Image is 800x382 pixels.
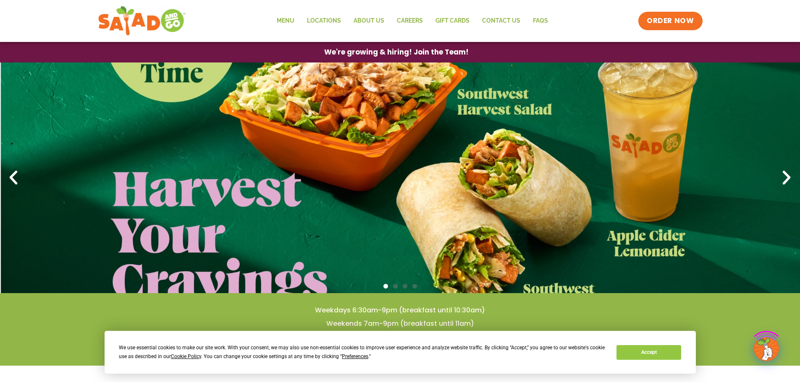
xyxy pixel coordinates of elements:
[17,319,783,328] h4: Weekends 7am-9pm (breakfast until 11am)
[347,11,391,31] a: About Us
[383,284,388,288] span: Go to slide 1
[638,12,702,30] a: ORDER NOW
[119,343,606,361] div: We use essential cookies to make our site work. With your consent, we may also use non-essential ...
[403,284,407,288] span: Go to slide 3
[616,345,681,360] button: Accept
[312,42,481,62] a: We're growing & hiring! Join the Team!
[393,284,398,288] span: Go to slide 2
[270,11,301,31] a: Menu
[4,169,23,187] div: Previous slide
[777,169,796,187] div: Next slide
[301,11,347,31] a: Locations
[17,306,783,315] h4: Weekdays 6:30am-9pm (breakfast until 10:30am)
[412,284,417,288] span: Go to slide 4
[342,353,368,359] span: Preferences
[270,11,554,31] nav: Menu
[98,4,186,38] img: new-SAG-logo-768×292
[105,331,696,374] div: Cookie Consent Prompt
[391,11,429,31] a: Careers
[476,11,527,31] a: Contact Us
[527,11,554,31] a: FAQs
[647,16,694,26] span: ORDER NOW
[429,11,476,31] a: GIFT CARDS
[171,353,201,359] span: Cookie Policy
[324,49,469,56] span: We're growing & hiring! Join the Team!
